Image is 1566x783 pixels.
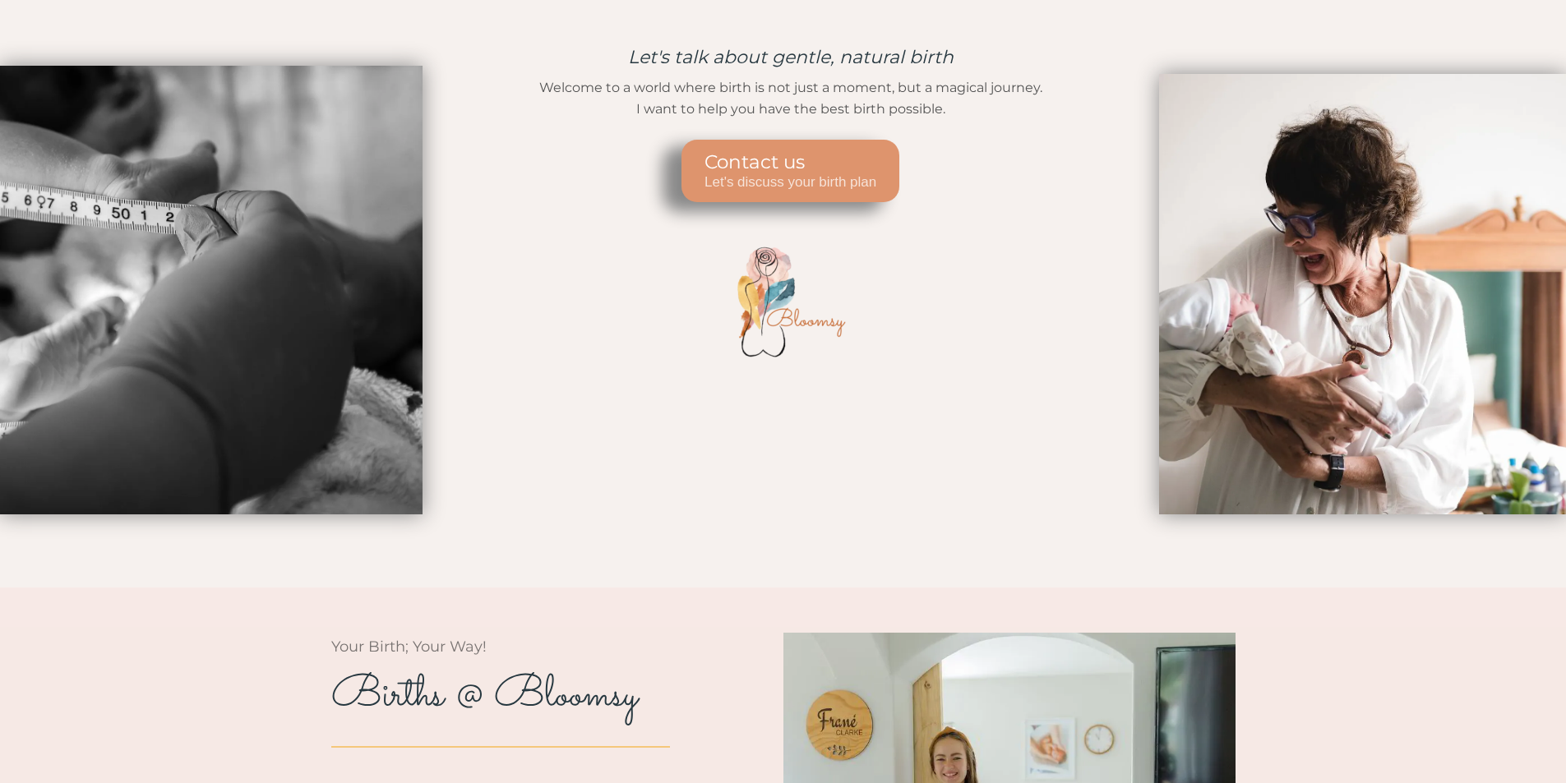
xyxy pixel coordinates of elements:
[704,151,876,174] span: Contact us
[518,99,1064,120] p: I want to help you have the best birth possible.
[331,638,487,656] span: Your Birth; Your Way!
[518,77,1064,99] p: Welcome to a world where birth is not just a moment, but a magical journey.
[704,174,876,191] span: Let's discuss your birth plan
[681,140,899,202] a: Contact us Let's discuss your birth plan
[628,46,954,68] span: Let's talk about gentle, natural birth
[331,664,638,729] span: Births @ Bloomsy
